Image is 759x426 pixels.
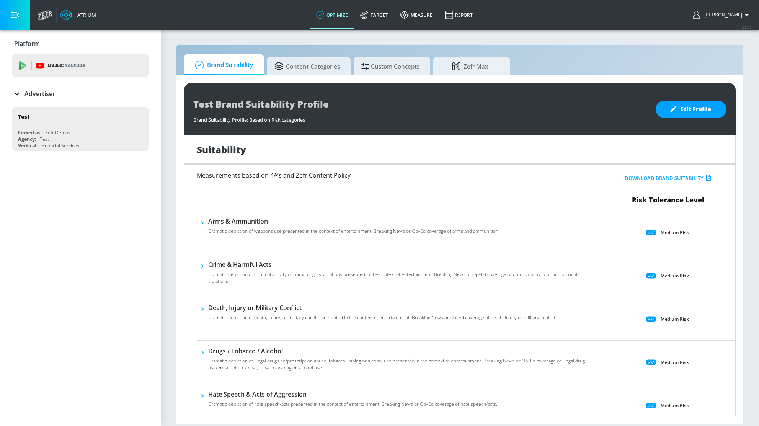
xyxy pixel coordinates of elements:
[208,390,497,412] div: Hate Speech & Acts of AggressionDramatic depiction of hate speech/acts presented in the context o...
[361,57,419,75] span: Custom Concepts
[354,1,394,29] a: Target
[208,260,589,269] h6: Crime & Harmful Acts
[208,347,589,355] h6: Drugs / Tobacco / Alcohol
[661,402,689,410] p: Medium Risk
[274,57,340,75] span: Content Categories
[40,136,49,142] div: Test
[41,142,79,149] div: Financial Services
[65,61,85,69] p: Youtube
[439,1,479,29] a: Report
[661,272,689,280] p: Medium Risk
[661,315,689,323] p: Medium Risk
[12,33,149,54] div: Platform
[656,101,726,118] button: Edit Profile
[661,358,689,366] p: Medium Risk
[193,113,648,123] div: Brand Suitability Profile: Based on Risk categories
[208,357,589,371] p: Dramatic depiction of illegal drug use/prescription abuse, tobacco, vaping or alcohol use present...
[208,260,589,289] div: Crime & Harmful ActsDramatic depiction of criminal activity or human rights violations presented ...
[12,107,149,151] div: TestLinked as:Zefr DemosAgency:TestVertical:Financial Services
[208,347,589,376] div: Drugs / Tobacco / AlcoholDramatic depiction of illegal drug use/prescription abuse, tobacco, vapi...
[208,228,499,235] p: Dramatic depiction of weapons use presented in the context of entertainment. Breaking News or Op–...
[24,90,55,98] p: Advertiser
[701,12,742,18] span: login as: rebecca.streightiff@zefr.com
[208,271,589,285] p: Dramatic depiction of criminal activity or human rights violations presented in the context of en...
[14,39,40,48] p: Platform
[623,172,713,184] button: Download Brand Suitability
[18,136,36,142] div: Agency:
[197,143,246,156] h1: Suitability
[208,401,497,408] p: Dramatic depiction of hate speech/acts presented in the context of entertainment. Breaking News o...
[208,314,557,321] p: Dramatic depiction of death, injury, or military conflict presented in the context of entertainme...
[208,304,557,312] h6: Death, Injury or Military Conflict
[661,229,689,237] p: Medium Risk
[18,129,41,136] div: Linked as:
[18,113,29,120] div: Test
[693,10,751,20] button: [PERSON_NAME]
[208,217,499,225] h6: Arms & Ammunition
[12,54,149,77] div: DV360: Youtube
[197,172,556,178] h6: Measurements based on 4A’s and Zefr Content Policy
[48,61,85,70] p: DV360:
[192,56,253,74] span: Brand Suitability
[394,1,439,29] a: measure
[208,217,499,239] div: Arms & AmmunitionDramatic depiction of weapons use presented in the context of entertainment. Bre...
[632,195,704,204] span: Risk Tolerance Level
[12,83,149,104] div: Advertiser
[45,129,70,136] div: Zefr Demos
[208,390,497,398] h6: Hate Speech & Acts of Aggression
[310,1,354,29] a: optimize
[741,25,751,29] span: v 4.22.2
[208,304,557,326] div: Death, Injury or Military ConflictDramatic depiction of death, injury, or military conflict prese...
[18,142,38,149] div: Vertical:
[441,57,499,75] span: Zefr Max
[74,11,96,18] div: Atrium
[60,9,96,21] a: Atrium
[671,104,711,114] span: Edit Profile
